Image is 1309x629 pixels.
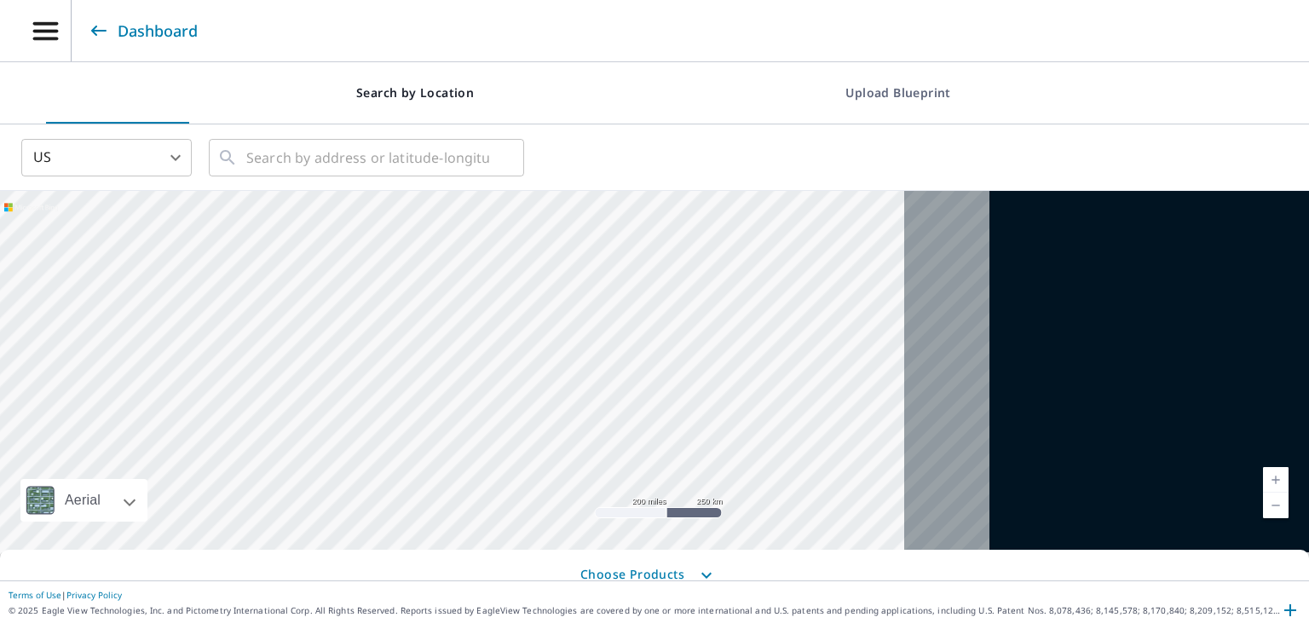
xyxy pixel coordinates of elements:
a: Dashboard [86,15,198,46]
a: Terms of Use [9,589,61,601]
p: | [9,590,122,600]
a: Current Level 5, Zoom Out [1263,493,1289,518]
p: © 2025 Eagle View Technologies, Inc. and Pictometry International Corp. All Rights Reserved. Repo... [9,604,1280,617]
div: US [21,134,192,182]
span: Search by Location [356,83,474,104]
div: Aerial [20,479,147,522]
input: Search by address or latitude-longitude [246,134,489,182]
a: Privacy Policy [66,589,122,601]
span: Upload Blueprint [844,83,953,104]
a: Current Level 5, Zoom In [1263,467,1289,493]
div: Aerial [60,479,106,522]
